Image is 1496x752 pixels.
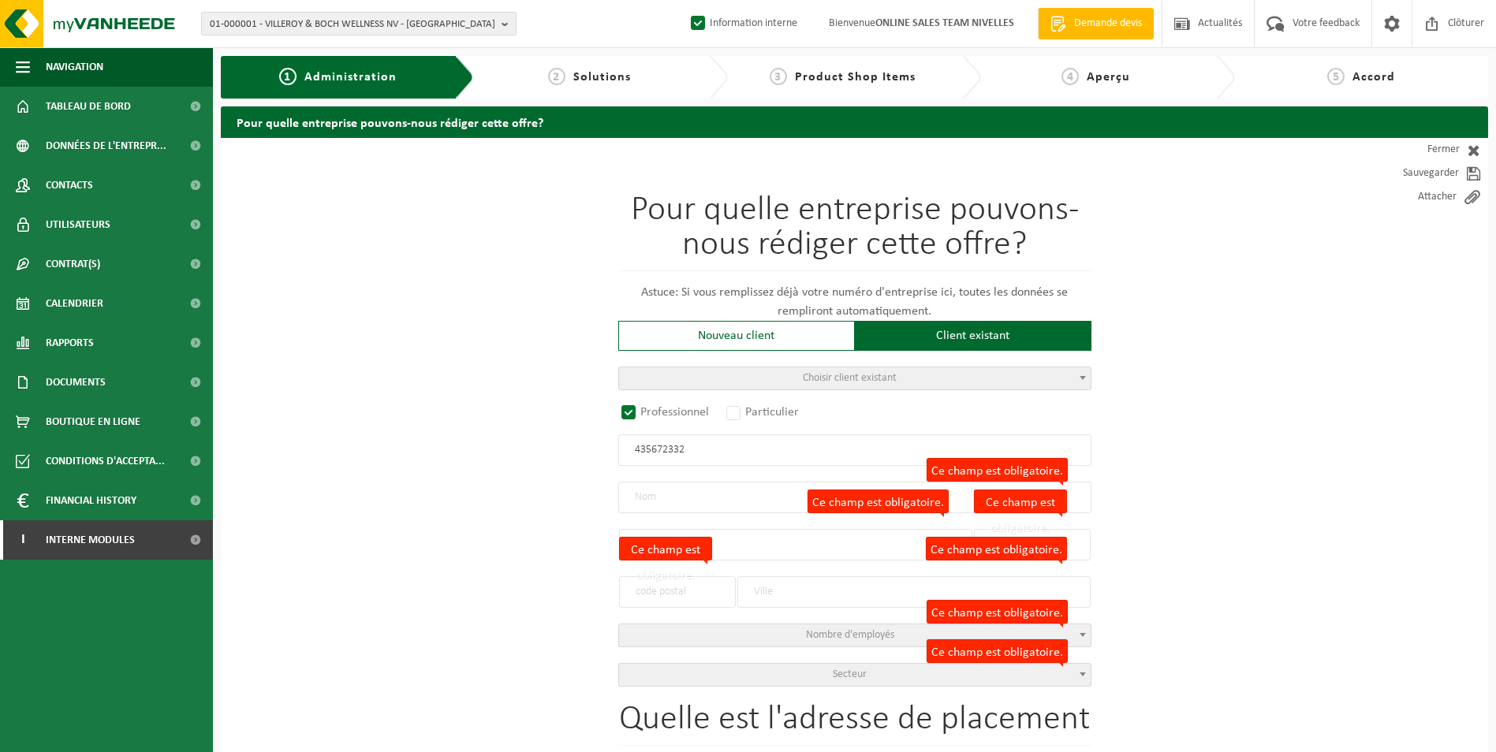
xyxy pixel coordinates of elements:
[1038,8,1154,39] a: Demande devis
[736,68,949,87] a: 3Product Shop Items
[855,321,1091,351] div: Client existant
[1346,162,1488,185] a: Sauvegarder
[46,323,94,363] span: Rapports
[618,482,1091,513] input: Nom
[618,283,1091,321] p: Astuce: Si vous remplissez déjà votre numéro d'entreprise ici, toutes les données se rempliront a...
[46,244,100,284] span: Contrat(s)
[210,13,495,36] span: 01-000001 - VILLEROY & BOCH WELLNESS NV - [GEOGRAPHIC_DATA]
[304,71,397,84] span: Administration
[737,576,1091,608] input: Ville
[46,441,165,481] span: Conditions d'accepta...
[201,12,517,35] button: 01-000001 - VILLEROY & BOCH WELLNESS NV - [GEOGRAPHIC_DATA]
[1346,138,1488,162] a: Fermer
[1352,71,1395,84] span: Accord
[875,17,1014,29] strong: ONLINE SALES TEAM NIVELLES
[989,68,1203,87] a: 4Aperçu
[46,402,140,441] span: Boutique en ligne
[974,490,1067,513] label: Ce champ est obligatoire.
[233,68,442,87] a: 1Administration
[1061,68,1079,85] span: 4
[1243,68,1480,87] a: 5Accord
[833,668,867,680] span: Secteur
[927,458,1068,482] label: Ce champ est obligatoire.
[16,520,30,560] span: I
[573,71,631,84] span: Solutions
[618,702,1091,746] h1: Quelle est l'adresse de placement
[688,12,797,35] label: Information interne
[723,401,804,423] label: Particulier
[619,576,736,608] input: code postal
[803,372,897,384] span: Choisir client existant
[46,126,166,166] span: Données de l'entrepr...
[279,68,297,85] span: 1
[618,321,855,351] div: Nouveau client
[618,434,1091,466] input: Numéro d'entreprise
[482,68,696,87] a: 2Solutions
[1346,185,1488,209] a: Attacher
[618,401,714,423] label: Professionnel
[46,166,93,205] span: Contacts
[46,284,103,323] span: Calendrier
[795,71,916,84] span: Product Shop Items
[1070,16,1146,32] span: Demande devis
[221,106,1488,137] h2: Pour quelle entreprise pouvons-nous rédiger cette offre?
[619,537,712,560] label: Ce champ est obligatoire.
[46,47,103,87] span: Navigation
[927,600,1068,624] label: Ce champ est obligatoire.
[1327,68,1345,85] span: 5
[926,537,1067,560] label: Ce champ est obligatoire.
[46,363,106,402] span: Documents
[770,68,787,85] span: 3
[46,87,131,126] span: Tableau de bord
[46,205,110,244] span: Utilisateurs
[1087,71,1130,84] span: Aperçu
[808,490,949,513] label: Ce champ est obligatoire.
[618,193,1091,271] h1: Pour quelle entreprise pouvons-nous rédiger cette offre?
[619,529,972,560] input: Rue
[548,68,565,85] span: 2
[806,629,894,641] span: Nombre d'employés
[46,520,135,560] span: Interne modules
[927,639,1068,663] label: Ce champ est obligatoire.
[46,481,136,520] span: Financial History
